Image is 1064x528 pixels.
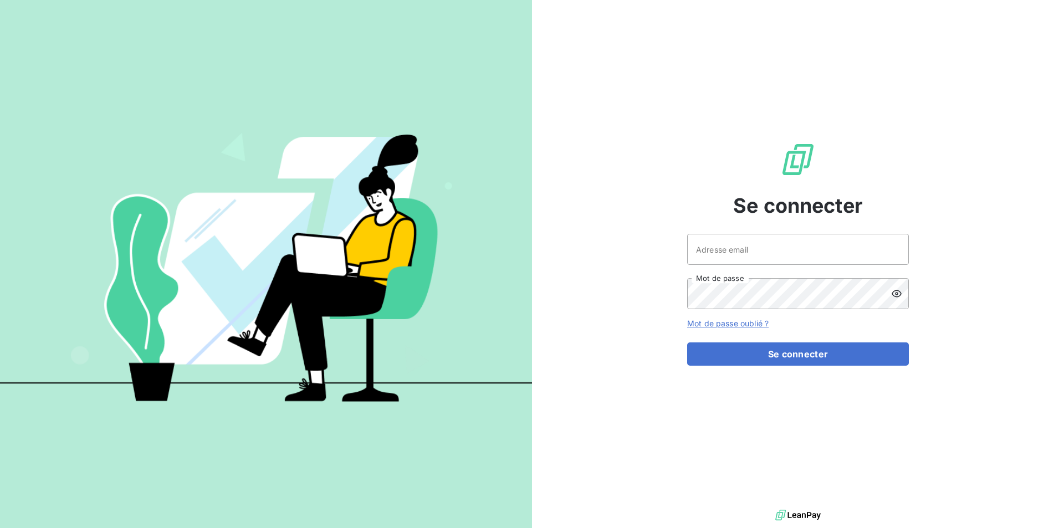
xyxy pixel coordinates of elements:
[733,191,863,221] span: Se connecter
[687,342,909,366] button: Se connecter
[775,507,821,524] img: logo
[687,234,909,265] input: placeholder
[687,319,769,328] a: Mot de passe oublié ?
[780,142,816,177] img: Logo LeanPay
